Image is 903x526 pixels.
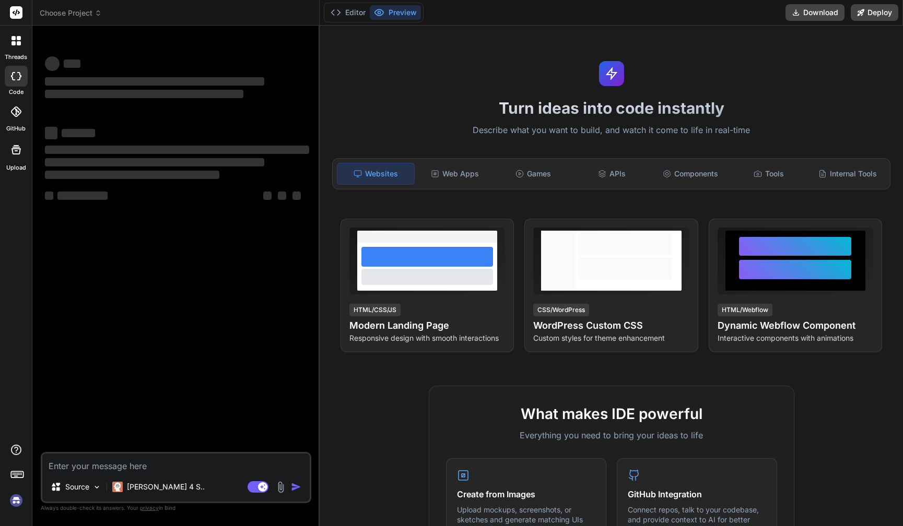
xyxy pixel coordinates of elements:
[45,77,264,86] span: ‌
[326,99,897,117] h1: Turn ideas into code instantly
[45,56,60,71] span: ‌
[45,146,309,154] span: ‌
[40,8,102,18] span: Choose Project
[349,333,505,343] p: Responsive design with smooth interactions
[112,482,123,492] img: Claude 4 Sonnet
[45,127,57,139] span: ‌
[349,318,505,333] h4: Modern Landing Page
[263,192,272,200] span: ‌
[57,192,108,200] span: ‌
[64,59,80,68] span: ‌
[127,482,205,492] p: [PERSON_NAME] 4 S..
[349,304,401,316] div: HTML/CSS/JS
[7,492,25,509] img: signin
[6,124,26,133] label: GitHub
[533,333,689,343] p: Custom styles for theme enhancement
[718,318,873,333] h4: Dynamic Webflow Component
[92,483,101,492] img: Pick Models
[275,481,287,493] img: attachment
[628,488,766,500] h4: GitHub Integration
[326,5,370,20] button: Editor
[457,488,595,500] h4: Create from Images
[337,163,414,185] div: Websites
[45,192,53,200] span: ‌
[6,163,26,172] label: Upload
[718,333,873,343] p: Interactive components with animations
[446,429,777,441] p: Everything you need to bring your ideas to life
[65,482,89,492] p: Source
[326,124,897,137] p: Describe what you want to build, and watch it come to life in real-time
[370,5,421,20] button: Preview
[45,90,243,98] span: ‌
[291,482,301,492] img: icon
[533,304,589,316] div: CSS/WordPress
[851,4,898,21] button: Deploy
[41,503,311,513] p: Always double-check its answers. Your in Bind
[278,192,286,200] span: ‌
[810,163,886,185] div: Internal Tools
[45,171,219,179] span: ‌
[573,163,650,185] div: APIs
[62,129,95,137] span: ‌
[652,163,729,185] div: Components
[731,163,807,185] div: Tools
[785,4,845,21] button: Download
[495,163,571,185] div: Games
[292,192,301,200] span: ‌
[533,318,689,333] h4: WordPress Custom CSS
[5,53,27,62] label: threads
[45,158,264,166] span: ‌
[417,163,493,185] div: Web Apps
[140,505,159,511] span: privacy
[9,88,24,97] label: code
[446,403,777,425] h2: What makes IDE powerful
[718,304,772,316] div: HTML/Webflow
